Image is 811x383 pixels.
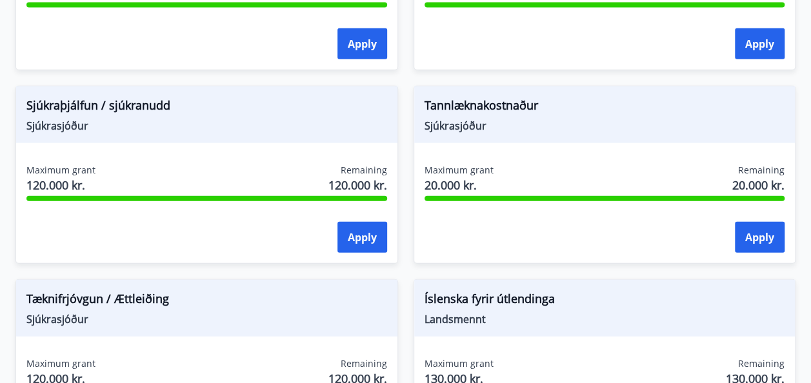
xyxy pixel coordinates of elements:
span: Sjúkrasjóður [425,119,785,133]
span: Landsmennt [425,312,785,326]
span: 120.000 kr. [26,177,95,193]
span: Maximum grant [26,357,95,370]
span: Sjúkrasjóður [26,119,387,133]
span: Remaining [738,357,785,370]
span: Remaining [341,357,387,370]
span: Remaining [341,164,387,177]
span: 20.000 kr. [425,177,494,193]
span: 20.000 kr. [732,177,785,193]
span: Maximum grant [425,164,494,177]
button: Apply [735,222,785,253]
span: Sjúkrasjóður [26,312,387,326]
span: Maximum grant [425,357,494,370]
button: Apply [735,28,785,59]
span: Tæknifrjóvgun / Ættleiðing [26,290,387,312]
span: Íslenska fyrir útlendinga [425,290,785,312]
span: Sjúkraþjálfun / sjúkranudd [26,97,387,119]
span: 120.000 kr. [328,177,387,193]
span: Maximum grant [26,164,95,177]
button: Apply [337,28,387,59]
span: Tannlæknakostnaður [425,97,785,119]
span: Remaining [738,164,785,177]
button: Apply [337,222,387,253]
